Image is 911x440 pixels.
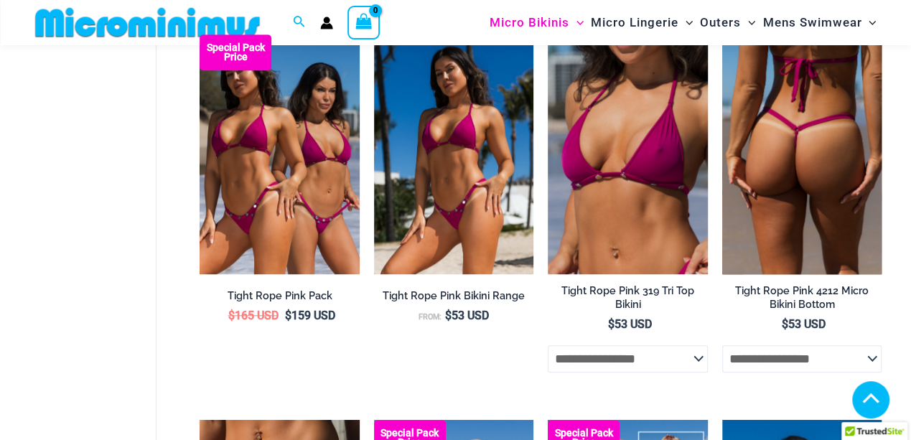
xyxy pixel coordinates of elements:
span: $ [285,309,291,322]
a: Tight Rope Pink Pack [200,289,359,308]
span: $ [782,317,788,331]
a: Tight Rope Pink 4212 Micro Bikini Bottom [722,284,882,317]
h2: Tight Rope Pink Pack [200,289,359,303]
a: OutersMenu ToggleMenu Toggle [696,4,759,41]
span: Mens Swimwear [762,4,861,41]
span: From: [419,312,442,322]
span: Menu Toggle [861,4,876,41]
a: View Shopping Cart, empty [347,6,380,39]
span: Menu Toggle [678,4,693,41]
span: $ [607,317,614,331]
h2: Tight Rope Pink 4212 Micro Bikini Bottom [722,284,882,311]
a: Micro LingerieMenu ToggleMenu Toggle [587,4,696,41]
h2: Tight Rope Pink 319 Tri Top Bikini [548,284,707,311]
a: Tight Rope Pink Bikini Range [374,289,533,308]
a: Search icon link [293,14,306,32]
span: $ [445,309,452,322]
a: Tight Rope Pink 319 Tri Top Bikini [548,284,707,317]
img: Tight Rope Pink 319 4212 Micro 02 [722,34,882,274]
img: Tight Rope Pink 319 Top 4228 Thong 05 [374,34,533,274]
a: Mens SwimwearMenu ToggleMenu Toggle [759,4,879,41]
bdi: 159 USD [285,309,335,322]
a: Tight Rope Pink 319 Top 4228 Thong 05Tight Rope Pink 319 Top 4228 Thong 06Tight Rope Pink 319 Top... [374,34,533,274]
bdi: 53 USD [445,309,489,322]
a: Tight Rope Pink 319 Top 01Tight Rope Pink 319 Top 4228 Thong 06Tight Rope Pink 319 Top 4228 Thong 06 [548,34,707,274]
img: Tight Rope Pink 319 Top 01 [548,34,707,274]
span: Micro Lingerie [591,4,678,41]
img: MM SHOP LOGO FLAT [29,6,266,39]
a: Tight Rope Pink 319 4212 Micro 01Tight Rope Pink 319 4212 Micro 02Tight Rope Pink 319 4212 Micro 02 [722,34,882,274]
span: Menu Toggle [741,4,755,41]
img: Collection Pack F [200,34,359,274]
bdi: 165 USD [228,309,279,322]
b: Special Pack Price [200,43,271,62]
span: $ [228,309,235,322]
nav: Site Navigation [484,2,882,43]
span: Micro Bikinis [490,4,569,41]
span: Outers [700,4,741,41]
a: Collection Pack F Collection Pack B (3)Collection Pack B (3) [200,34,359,274]
h2: Tight Rope Pink Bikini Range [374,289,533,303]
a: Micro BikinisMenu ToggleMenu Toggle [486,4,587,41]
bdi: 53 USD [607,317,651,331]
span: Menu Toggle [569,4,584,41]
bdi: 53 USD [782,317,826,331]
a: Account icon link [320,17,333,29]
